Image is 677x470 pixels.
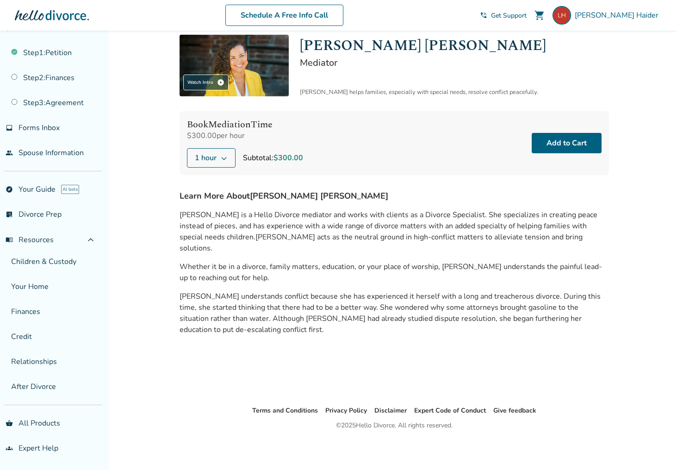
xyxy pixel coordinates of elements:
a: Schedule A Free Info Call [225,5,343,26]
span: Get Support [491,11,527,20]
a: Terms and Conditions [252,406,318,415]
span: list_alt_check [6,211,13,218]
img: lukeh@vulcan.com [553,6,571,25]
h1: [PERSON_NAME] [PERSON_NAME] [300,35,609,56]
button: 1 hour [187,148,236,168]
h2: Mediator [300,56,609,69]
div: Subtotal: [243,152,303,163]
a: Expert Code of Conduct [414,406,486,415]
span: $300.00 [273,153,303,163]
span: [PERSON_NAME] is a Hello Divorce mediator and works with clients as a Divorce Specialist. She spe... [180,210,597,242]
p: [PERSON_NAME] acts as the neutral ground in high-conflict matters to alleviate tension and bring ... [180,209,609,254]
span: Forms Inbox [19,123,60,133]
span: Resources [6,235,54,245]
div: $300.00 per hour [187,131,303,141]
h4: Learn More About [PERSON_NAME] [PERSON_NAME] [180,190,609,202]
span: [PERSON_NAME] understands conflict because she has experienced it herself with a long and treache... [180,291,601,335]
span: inbox [6,124,13,132]
span: expand_less [85,234,96,245]
button: Add to Cart [532,133,602,153]
li: Disclaimer [374,405,407,416]
div: [PERSON_NAME] helps families, especially with special needs, resolve conflict peacefully. [300,88,609,96]
div: Watch Intro [183,75,229,90]
span: menu_book [6,236,13,244]
li: Give feedback [493,405,536,416]
span: groups [6,445,13,452]
div: © 2025 Hello Divorce. All rights reserved. [336,420,453,431]
span: shopping_basket [6,420,13,427]
span: Whether it be in a divorce, family matters, education, or your place of worship, [PERSON_NAME] un... [180,262,602,283]
span: play_circle [217,79,224,86]
a: phone_in_talkGet Support [480,11,527,20]
span: [PERSON_NAME] Haider [575,10,662,20]
h4: Book Mediation Time [187,119,303,131]
img: Claudia Brown Coulter [180,35,289,96]
span: explore [6,186,13,193]
span: 1 hour [195,152,217,163]
span: phone_in_talk [480,12,487,19]
span: people [6,149,13,157]
span: shopping_cart [534,10,545,21]
iframe: Chat Widget [631,426,677,470]
a: Privacy Policy [325,406,367,415]
span: flag_2 [6,24,13,31]
span: AI beta [61,185,79,194]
